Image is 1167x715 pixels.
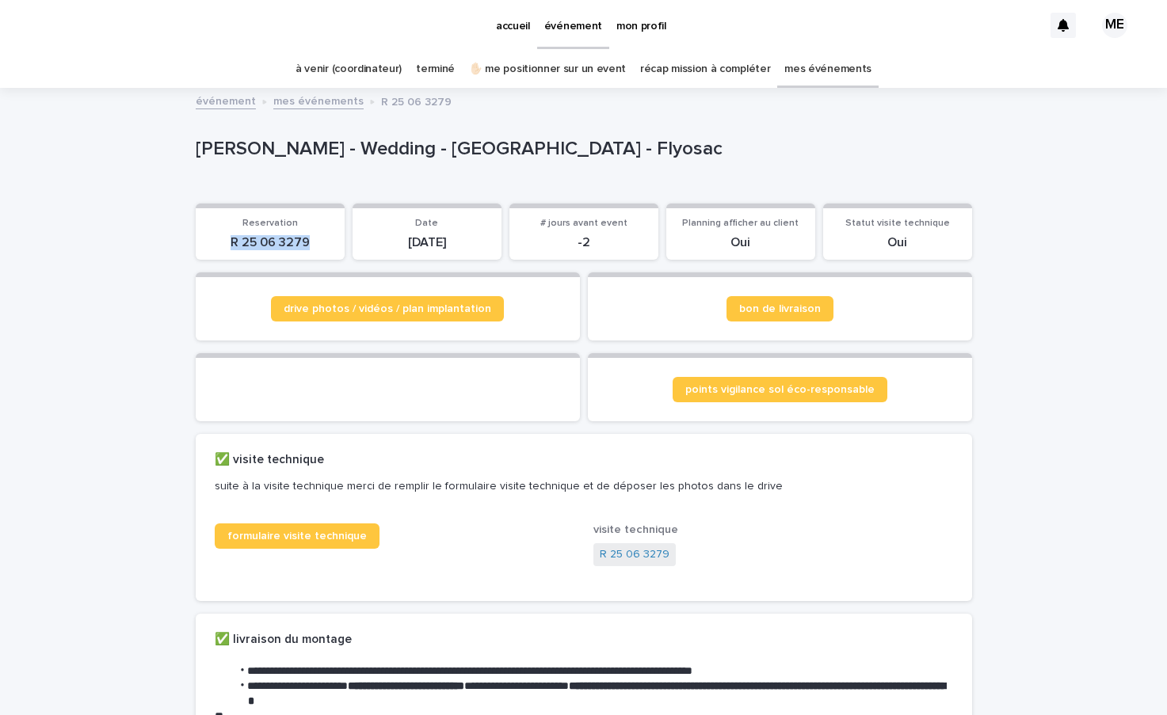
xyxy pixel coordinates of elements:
p: [DATE] [362,235,492,250]
a: bon de livraison [727,296,833,321]
h2: ✅ visite technique [215,453,324,467]
span: Statut visite technique [845,219,950,228]
p: Oui [833,235,963,250]
span: visite technique [593,524,678,535]
img: Ls34BcGeRexTGTNfXpUC [32,10,185,41]
span: formulaire visite technique [227,531,367,542]
p: suite à la visite technique merci de remplir le formulaire visite technique et de déposer les pho... [215,479,947,493]
span: # jours avant event [540,219,627,228]
p: R 25 06 3279 [205,235,335,250]
h2: ✅ livraison du montage [215,633,352,647]
a: ✋🏻 me positionner sur un event [469,51,626,88]
a: mes événements [784,51,871,88]
span: drive photos / vidéos / plan implantation [284,303,491,314]
span: Reservation [242,219,298,228]
a: mes événements [273,91,364,109]
a: drive photos / vidéos / plan implantation [271,296,504,321]
span: points vigilance sol éco-responsable [685,384,875,395]
a: R 25 06 3279 [600,546,669,563]
a: points vigilance sol éco-responsable [673,377,887,402]
p: -2 [519,235,649,250]
p: [PERSON_NAME] - Wedding - [GEOGRAPHIC_DATA] - Flyosac [196,138,966,161]
a: événement [196,91,256,109]
span: Planning afficher au client [682,219,799,228]
a: à venir (coordinateur) [296,51,402,88]
a: récap mission à compléter [640,51,770,88]
a: formulaire visite technique [215,523,379,549]
p: R 25 06 3279 [381,92,452,109]
a: terminé [416,51,455,88]
p: Oui [676,235,806,250]
div: ME [1102,13,1127,38]
span: bon de livraison [739,303,821,314]
span: Date [415,219,438,228]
